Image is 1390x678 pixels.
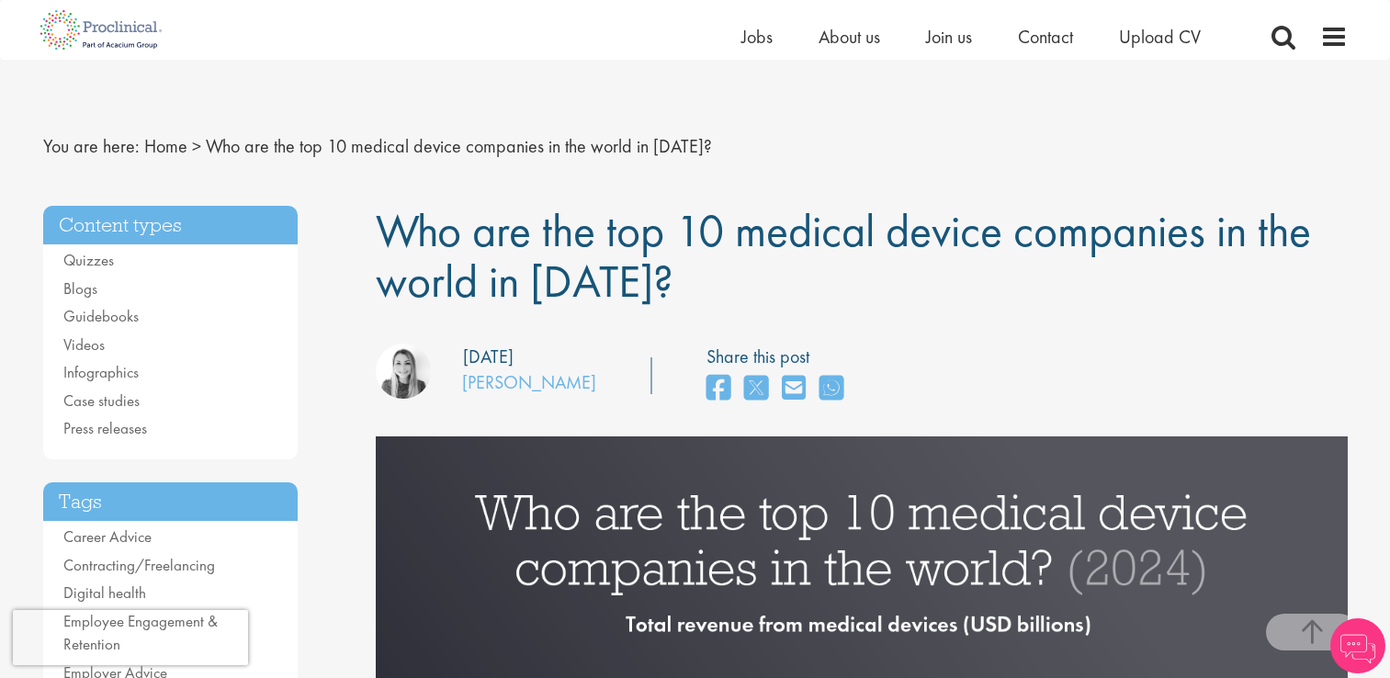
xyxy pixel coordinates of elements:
[63,418,147,438] a: Press releases
[744,369,768,409] a: share on twitter
[376,201,1311,311] span: Who are the top 10 medical device companies in the world in [DATE]?
[13,610,248,665] iframe: reCAPTCHA
[706,344,853,370] label: Share this post
[741,25,773,49] a: Jobs
[43,206,299,245] h3: Content types
[63,250,114,270] a: Quizzes
[63,582,146,603] a: Digital health
[706,369,730,409] a: share on facebook
[1330,618,1385,673] img: Chatbot
[926,25,972,49] a: Join us
[206,134,712,158] span: Who are the top 10 medical device companies in the world in [DATE]?
[192,134,201,158] span: >
[462,370,596,394] a: [PERSON_NAME]
[819,369,843,409] a: share on whats app
[63,306,139,326] a: Guidebooks
[63,526,152,547] a: Career Advice
[63,334,105,355] a: Videos
[782,369,806,409] a: share on email
[376,344,431,399] img: Hannah Burke
[1018,25,1073,49] a: Contact
[63,278,97,299] a: Blogs
[463,344,514,370] div: [DATE]
[1119,25,1201,49] a: Upload CV
[63,390,140,411] a: Case studies
[63,362,139,382] a: Infographics
[144,134,187,158] a: breadcrumb link
[63,555,215,575] a: Contracting/Freelancing
[819,25,880,49] a: About us
[43,482,299,522] h3: Tags
[43,134,140,158] span: You are here:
